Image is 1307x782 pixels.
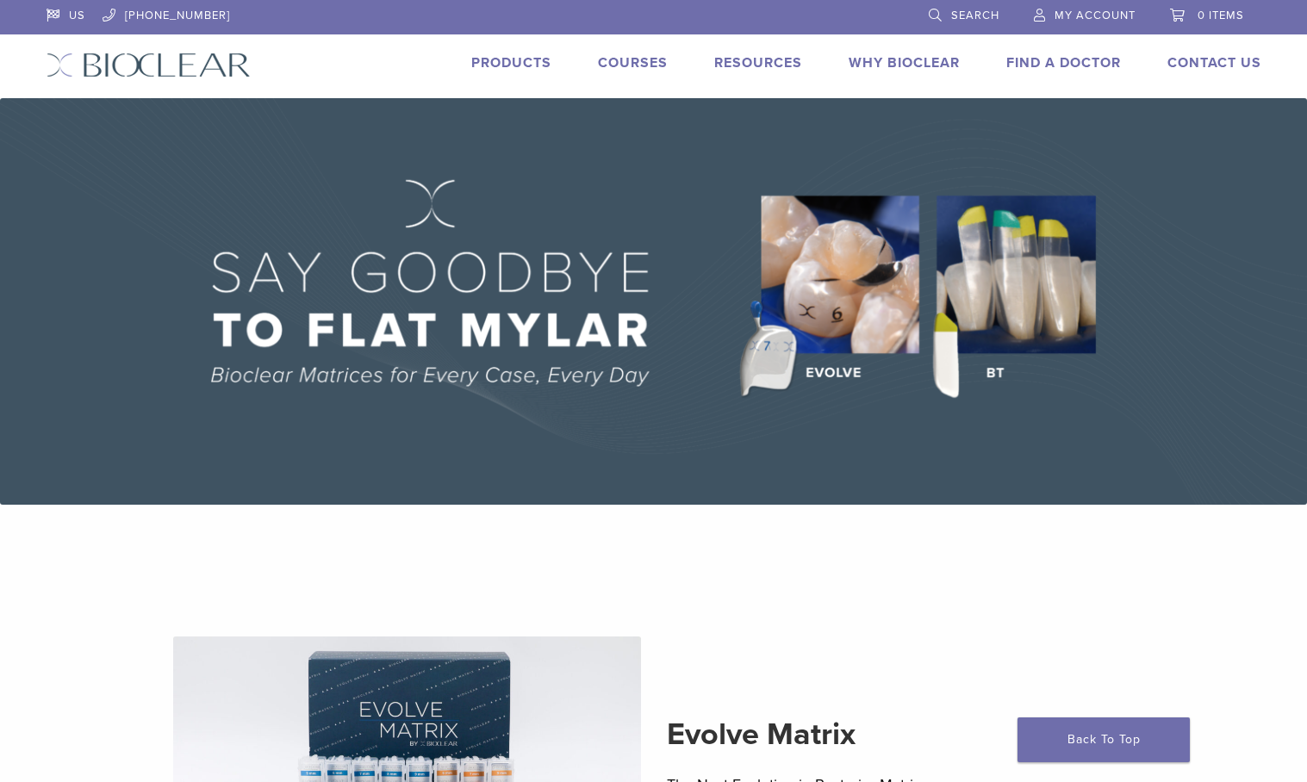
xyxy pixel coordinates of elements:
[849,54,960,71] a: Why Bioclear
[714,54,802,71] a: Resources
[47,53,251,78] img: Bioclear
[1167,54,1261,71] a: Contact Us
[1018,717,1190,762] a: Back To Top
[598,54,668,71] a: Courses
[1198,9,1244,22] span: 0 items
[667,714,1135,755] h2: Evolve Matrix
[471,54,551,71] a: Products
[1006,54,1121,71] a: Find A Doctor
[1055,9,1136,22] span: My Account
[951,9,999,22] span: Search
